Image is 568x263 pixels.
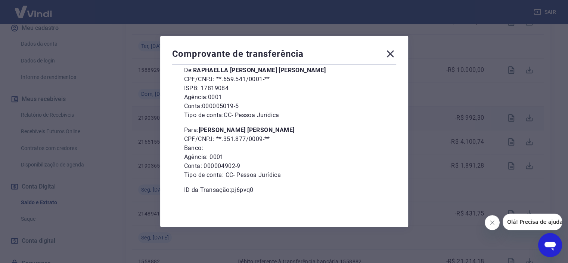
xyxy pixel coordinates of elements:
[184,111,384,120] p: Tipo de conta: CC - Pessoa Jurídica
[193,67,326,74] b: RAPHAELLA [PERSON_NAME] [PERSON_NAME]
[199,126,295,134] b: [PERSON_NAME] [PERSON_NAME]
[184,75,384,84] p: CPF/CNPJ: **.659.541/0001-**
[172,48,396,63] div: Comprovante de transferência
[184,102,384,111] p: Conta: 000005019-5
[184,135,384,144] p: CPF/CNPJ: **.351.877/0009-**
[184,126,384,135] p: Para:
[184,93,384,102] p: Agência: 0001
[4,5,63,11] span: Olá! Precisa de ajuda?
[485,215,500,230] iframe: Fechar mensagem
[184,66,384,75] p: De:
[538,233,562,257] iframe: Botão para abrir a janela de mensagens
[184,144,384,153] p: Banco:
[184,162,384,171] p: Conta: 000004902-9
[184,153,384,162] p: Agência: 0001
[503,214,562,230] iframe: Mensagem da empresa
[184,186,384,195] p: ID da Transação: pj6pvq0
[184,171,384,180] p: Tipo de conta: CC - Pessoa Jurídica
[184,84,384,93] p: ISPB: 17819084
